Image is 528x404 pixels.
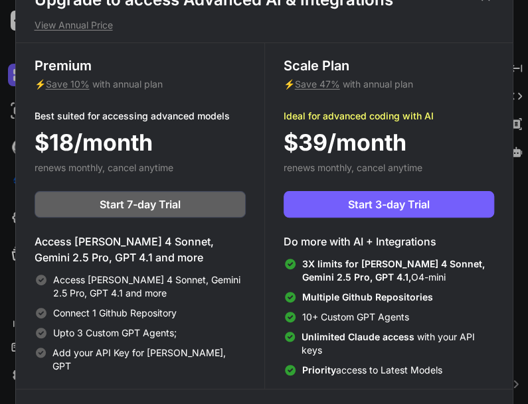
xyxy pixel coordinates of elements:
p: View Annual Price [35,19,494,32]
span: Priority [302,364,336,375]
span: O4-mini [302,257,494,284]
p: Best suited for accessing advanced models [35,109,246,123]
h4: Do more with AI + Integrations [284,234,494,249]
p: Ideal for advanced coding with AI [284,109,494,123]
span: access to Latest Models [302,364,442,377]
span: 3X limits for [PERSON_NAME] 4 Sonnet, Gemini 2.5 Pro, GPT 4.1, [302,258,485,283]
span: Upto 3 Custom GPT Agents; [53,326,177,340]
span: Start 7-day Trial [100,196,181,212]
span: $39/month [284,125,406,159]
span: renews monthly, cancel anytime [284,162,422,173]
span: Unlimited Claude access [302,331,417,342]
span: 10+ Custom GPT Agents [302,310,409,324]
p: ⚡ with annual plan [35,78,246,91]
h4: Access [PERSON_NAME] 4 Sonnet, Gemini 2.5 Pro, GPT 4.1 and more [35,234,246,265]
h3: Premium [35,56,246,75]
span: with your API keys [302,330,493,357]
span: Access [PERSON_NAME] 4 Sonnet, Gemini 2.5 Pro, GPT 4.1 and more [53,273,246,300]
span: Connect 1 Github Repository [53,306,177,320]
span: Save 47% [295,78,340,90]
span: $18/month [35,125,153,159]
p: ⚡ with annual plan [284,78,494,91]
button: Start 7-day Trial [35,191,246,218]
button: Start 3-day Trial [284,191,494,218]
h3: Scale Plan [284,56,494,75]
span: Save 10% [46,78,90,90]
span: Multiple Github Repositories [302,291,433,303]
span: Start 3-day Trial [348,196,430,212]
span: Add your API Key for [PERSON_NAME], GPT [52,346,245,373]
span: renews monthly, cancel anytime [35,162,173,173]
